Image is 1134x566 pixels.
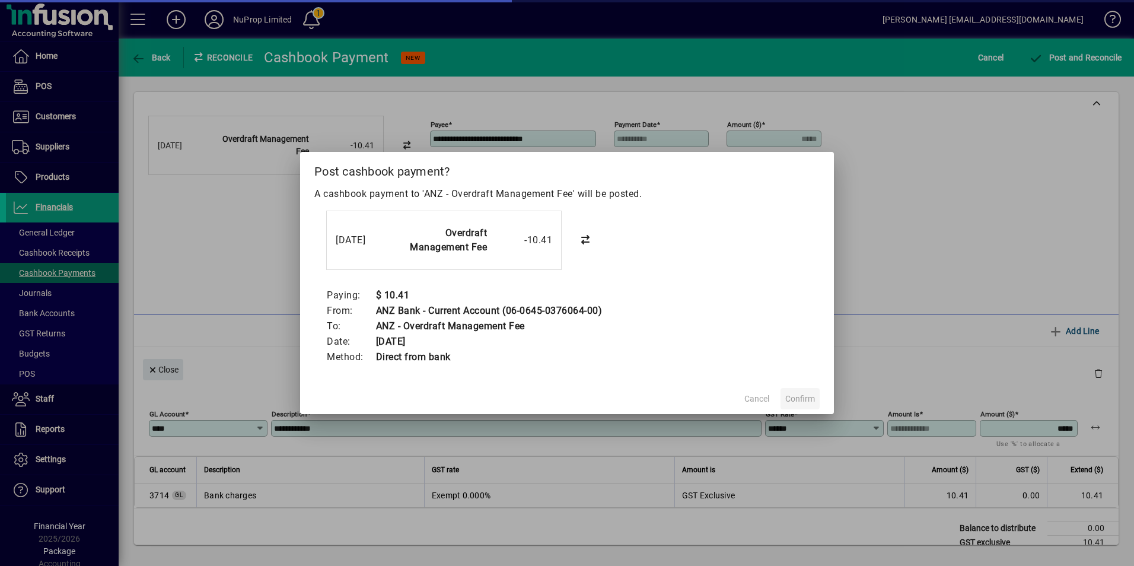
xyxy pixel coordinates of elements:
[314,187,820,201] p: A cashbook payment to 'ANZ - Overdraft Management Fee' will be posted.
[326,303,375,319] td: From:
[375,319,603,334] td: ANZ - Overdraft Management Fee
[375,349,603,365] td: Direct from bank
[326,319,375,334] td: To:
[375,303,603,319] td: ANZ Bank - Current Account (06-0645-0376064-00)
[493,233,552,247] div: -10.41
[326,334,375,349] td: Date:
[375,288,603,303] td: $ 10.41
[375,334,603,349] td: [DATE]
[326,288,375,303] td: Paying:
[326,349,375,365] td: Method:
[410,227,487,253] strong: Overdraft Management Fee
[300,152,834,186] h2: Post cashbook payment?
[336,233,383,247] div: [DATE]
